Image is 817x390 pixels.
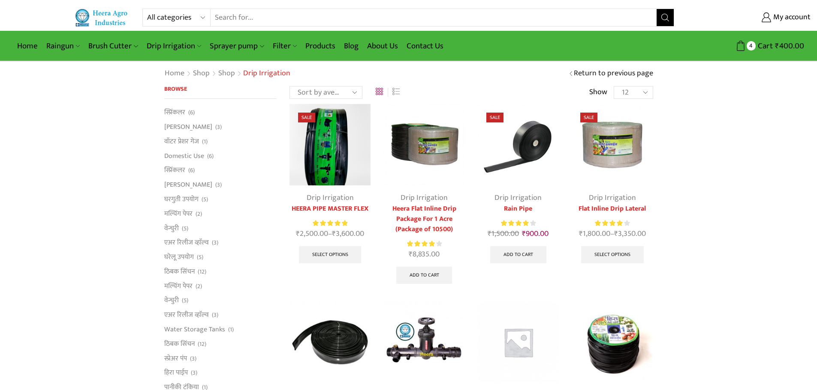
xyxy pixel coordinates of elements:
[164,206,193,221] a: मल्चिंग पेपर
[164,134,199,149] a: वॉटर प्रेशर गेज
[296,227,328,240] bdi: 2,500.00
[164,120,212,134] a: [PERSON_NAME]
[579,227,583,240] span: ₹
[182,296,188,305] span: (5)
[164,366,188,380] a: हिरा पाईप
[501,219,530,228] span: Rated out of 5
[409,248,440,261] bdi: 8,835.00
[340,36,363,56] a: Blog
[307,191,354,204] a: Drip Irrigation
[579,227,610,240] bdi: 1,800.00
[202,195,208,204] span: (5)
[164,293,179,308] a: वेन्चुरी
[215,123,222,131] span: (3)
[289,104,371,185] img: Heera Gold Krushi Pipe Black
[383,104,464,185] img: Flat Inline
[409,248,413,261] span: ₹
[164,178,212,192] a: [PERSON_NAME]
[313,219,347,228] div: Rated 5.00 out of 5
[218,68,235,79] a: Shop
[301,36,340,56] a: Products
[574,68,653,79] a: Return to previous page
[164,336,195,351] a: ठिबक सिंचन
[401,191,448,204] a: Drip Irrigation
[196,210,202,218] span: (2)
[215,181,222,189] span: (3)
[164,192,199,206] a: घरगुती उपयोग
[572,302,653,383] img: Tiny Drip Lateral
[402,36,448,56] a: Contact Us
[164,235,209,250] a: एअर रिलीज व्हाॅल्व
[289,86,362,99] select: Shop order
[164,68,290,79] nav: Breadcrumb
[196,282,202,291] span: (2)
[771,12,811,23] span: My account
[595,219,630,228] div: Rated 4.00 out of 5
[657,9,674,26] button: Search button
[332,227,336,240] span: ₹
[243,69,290,78] h1: Drip Irrigation
[193,68,210,79] a: Shop
[188,166,195,175] span: (6)
[211,9,657,26] input: Search for...
[164,68,185,79] a: Home
[164,351,187,366] a: स्प्रेअर पंप
[84,36,142,56] a: Brush Cutter
[363,36,402,56] a: About Us
[164,163,185,178] a: स्प्रिंकलर
[228,325,234,334] span: (1)
[191,369,197,377] span: (3)
[522,227,526,240] span: ₹
[164,250,194,265] a: घरेलू उपयोग
[486,113,503,122] span: Sale
[42,36,84,56] a: Raingun
[501,219,536,228] div: Rated 4.13 out of 5
[190,354,196,363] span: (3)
[164,84,187,94] span: Browse
[182,224,188,233] span: (5)
[494,191,542,204] a: Drip Irrigation
[289,204,371,214] a: HEERA PIPE MASTER FLEX
[332,227,364,240] bdi: 3,600.00
[164,322,225,337] a: Water Storage Tanks
[581,246,644,263] a: Select options for “Flat Inline Drip Lateral”
[142,36,205,56] a: Drip Irrigation
[212,311,218,319] span: (3)
[756,40,773,52] span: Cart
[164,264,195,279] a: ठिबक सिंचन
[572,204,653,214] a: Flat Inline Drip Lateral
[572,228,653,240] span: –
[478,302,559,383] img: Placeholder
[164,149,204,163] a: Domestic Use
[396,267,452,284] a: Add to cart: “Heera Flat Inline Drip Package For 1 Acre (Package of 10500)”
[687,10,811,25] a: My account
[212,238,218,247] span: (3)
[164,107,185,119] a: स्प्रिंकलर
[205,36,268,56] a: Sprayer pump
[383,204,464,235] a: Heera Flat Inline Drip Package For 1 Acre (Package of 10500)
[268,36,301,56] a: Filter
[164,308,209,322] a: एअर रिलीज व्हाॅल्व
[313,219,347,228] span: Rated out of 5
[289,228,371,240] span: –
[198,340,206,348] span: (12)
[747,41,756,50] span: 4
[197,253,203,262] span: (5)
[383,302,464,383] img: Heera Easy To Fit Set
[614,227,618,240] span: ₹
[614,227,646,240] bdi: 3,350.00
[13,36,42,56] a: Home
[298,113,315,122] span: Sale
[488,227,491,240] span: ₹
[198,268,206,276] span: (12)
[299,246,362,263] a: Select options for “HEERA PIPE MASTER FLEX”
[490,246,546,263] a: Add to cart: “Rain Pipe”
[207,152,214,161] span: (6)
[478,104,559,185] img: Heera Rain Pipe
[164,279,193,293] a: मल्चिंग पेपर
[164,221,179,235] a: वेन्चुरी
[775,39,804,53] bdi: 400.00
[595,219,623,228] span: Rated out of 5
[407,239,436,248] span: Rated out of 5
[580,113,597,122] span: Sale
